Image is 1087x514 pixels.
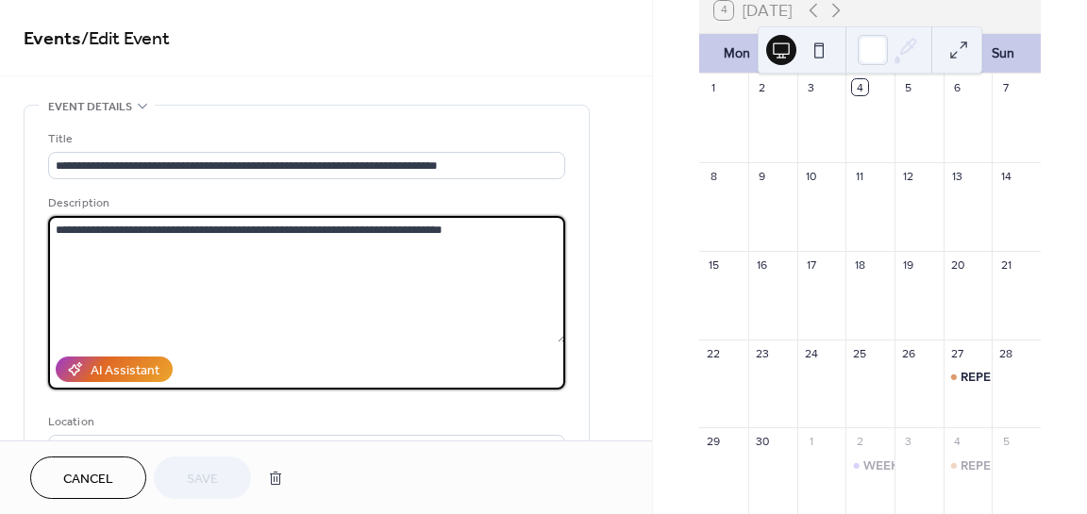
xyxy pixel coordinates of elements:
div: WEEKLY THURSDAY ZOOM REPENTANCE - WORKSHOP MODULES 1-15 - PART 1 OCCULT PRACTICES [845,456,895,473]
div: Location [48,412,561,432]
div: 3 [803,79,819,95]
div: 1 [706,79,722,95]
div: 5 [900,79,916,95]
div: 7 [998,79,1014,95]
div: 2 [754,79,770,95]
span: Cancel [63,470,113,489]
div: 16 [754,257,770,273]
div: 21 [998,257,1014,273]
div: 6 [949,79,965,95]
div: 19 [900,257,916,273]
div: 10 [803,168,819,184]
div: 24 [803,345,819,361]
div: REPENTANCE OF GENERATIONAL SIN AND INIQUITY - CORPORATE EVENT PART 1 [944,368,993,385]
span: / Edit Event [81,21,170,58]
div: 4 [852,79,868,95]
div: 12 [900,168,916,184]
div: 14 [998,168,1014,184]
div: Description [48,193,561,213]
div: 13 [949,168,965,184]
div: Sun [981,34,1026,73]
span: Event details [48,97,132,117]
div: 18 [852,257,868,273]
a: Events [24,21,81,58]
div: 28 [998,345,1014,361]
div: 15 [706,257,722,273]
div: 29 [706,434,722,450]
div: REPENTANCE OF GENERATIONAL SIN AND INIQUITY - CORPORATE EVENT PART 2 [944,456,993,473]
div: Title [48,129,561,149]
div: 17 [803,257,819,273]
div: 22 [706,345,722,361]
div: 4 [949,434,965,450]
div: Mon [714,34,759,73]
div: AI Assistant [91,361,159,381]
div: 3 [900,434,916,450]
div: 1 [803,434,819,450]
div: 25 [852,345,868,361]
div: 8 [706,168,722,184]
button: AI Assistant [56,356,173,382]
div: 30 [754,434,770,450]
div: 20 [949,257,965,273]
button: Cancel [30,456,146,499]
div: 23 [754,345,770,361]
div: 2 [852,434,868,450]
div: 9 [754,168,770,184]
div: 26 [900,345,916,361]
div: 5 [998,434,1014,450]
div: 27 [949,345,965,361]
div: 11 [852,168,868,184]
